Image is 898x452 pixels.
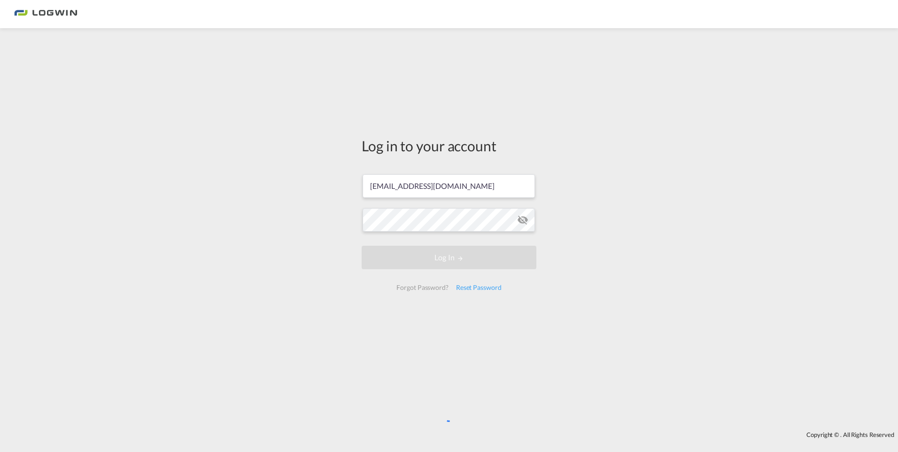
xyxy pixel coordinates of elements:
[452,279,505,296] div: Reset Password
[363,174,535,198] input: Enter email/phone number
[393,279,452,296] div: Forgot Password?
[14,4,77,25] img: bc73a0e0d8c111efacd525e4c8ad7d32.png
[362,136,536,156] div: Log in to your account
[362,246,536,269] button: LOGIN
[517,214,528,226] md-icon: icon-eye-off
